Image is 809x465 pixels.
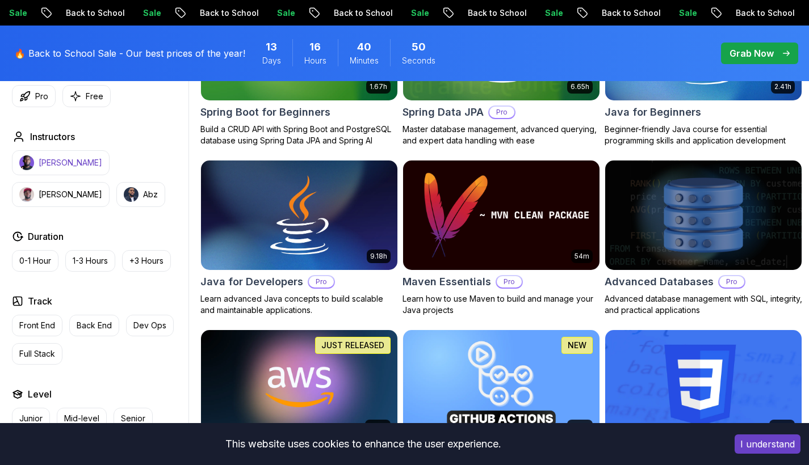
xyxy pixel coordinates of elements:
h2: Duration [28,230,64,243]
p: 2.08h [773,422,791,431]
h2: Java for Beginners [605,104,701,120]
button: 1-3 Hours [65,250,115,272]
p: Master database management, advanced querying, and expert data handling with ease [403,124,600,146]
p: 0-1 Hour [19,255,51,267]
button: Dev Ops [126,315,174,336]
img: Maven Essentials card [403,160,600,270]
button: Free [62,85,111,107]
h2: Level [28,387,52,401]
p: 6.65h [571,82,589,91]
span: Days [262,55,281,66]
p: Back to School [584,7,661,19]
h2: Spring Boot for Beginners [200,104,330,120]
button: instructor img[PERSON_NAME] [12,182,110,207]
p: Free [86,91,103,102]
p: 1.67h [370,82,387,91]
p: Sale [125,7,162,19]
h2: Track [28,294,52,308]
p: Junior [19,413,43,424]
p: Sale [393,7,430,19]
p: Pro [489,107,514,118]
a: Advanced Databases cardAdvanced DatabasesProAdvanced database management with SQL, integrity, and... [605,160,802,316]
p: 2.63h [571,422,589,431]
img: instructor img [124,187,139,202]
a: Java for Developers card9.18hJava for DevelopersProLearn advanced Java concepts to build scalable... [200,160,398,316]
p: 1-3 Hours [73,255,108,267]
h2: Maven Essentials [403,274,491,290]
button: +3 Hours [122,250,171,272]
p: Abz [143,189,158,200]
img: instructor img [19,187,34,202]
button: Front End [12,315,62,336]
p: Back to School [182,7,259,19]
button: Mid-level [57,408,107,429]
p: Grab Now [730,46,774,60]
p: Front End [19,320,55,331]
h2: Java for Developers [200,274,303,290]
p: Back to School [718,7,795,19]
p: Back to School [48,7,125,19]
a: Maven Essentials card54mMaven EssentialsProLearn how to use Maven to build and manage your Java p... [403,160,600,316]
div: This website uses cookies to enhance the user experience. [9,432,718,456]
h2: Advanced Databases [605,274,714,290]
img: instructor img [19,155,34,170]
button: 0-1 Hour [12,250,58,272]
img: CI/CD with GitHub Actions card [403,330,600,440]
p: Sale [259,7,296,19]
p: Advanced database management with SQL, integrity, and practical applications [605,293,802,316]
button: instructor img[PERSON_NAME] [12,150,110,175]
p: +3 Hours [129,255,164,267]
span: 16 Hours [309,39,321,55]
span: Hours [304,55,326,66]
img: AWS for Developers card [201,330,397,440]
p: Mid-level [64,413,99,424]
p: Pro [719,276,744,288]
p: Senior [121,413,145,424]
img: Advanced Databases card [605,160,802,270]
p: Learn advanced Java concepts to build scalable and maintainable applications. [200,293,398,316]
p: 9.18h [370,252,387,261]
p: 2.41h [774,82,791,91]
button: Pro [12,85,56,107]
p: 54m [575,252,589,261]
p: [PERSON_NAME] [39,189,102,200]
p: JUST RELEASED [321,340,384,351]
button: Junior [12,408,50,429]
p: Back End [77,320,112,331]
img: Java for Developers card [201,160,397,270]
p: Sale [661,7,698,19]
span: 50 Seconds [412,39,426,55]
p: [PERSON_NAME] [39,157,102,168]
span: 40 Minutes [357,39,371,55]
p: 🔥 Back to School Sale - Our best prices of the year! [14,46,245,60]
button: instructor imgAbz [116,182,165,207]
button: Senior [114,408,153,429]
p: Back to School [316,7,393,19]
p: Full Stack [19,348,55,360]
p: Pro [35,91,48,102]
h2: Spring Data JPA [403,104,484,120]
p: Beginner-friendly Java course for essential programming skills and application development [605,124,802,146]
p: Build a CRUD API with Spring Boot and PostgreSQL database using Spring Data JPA and Spring AI [200,124,398,146]
button: Back End [69,315,119,336]
p: NEW [568,340,586,351]
span: Minutes [350,55,379,66]
p: Learn how to use Maven to build and manage your Java projects [403,293,600,316]
p: 2.73h [368,422,387,431]
p: Dev Ops [133,320,166,331]
img: CSS Essentials card [605,330,802,440]
span: 13 Days [266,39,277,55]
button: Full Stack [12,343,62,365]
span: Seconds [402,55,435,66]
p: Sale [527,7,564,19]
p: Back to School [450,7,527,19]
h2: Instructors [30,130,75,143]
button: Accept cookies [735,434,800,454]
p: Pro [497,276,522,288]
p: Pro [309,276,334,288]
